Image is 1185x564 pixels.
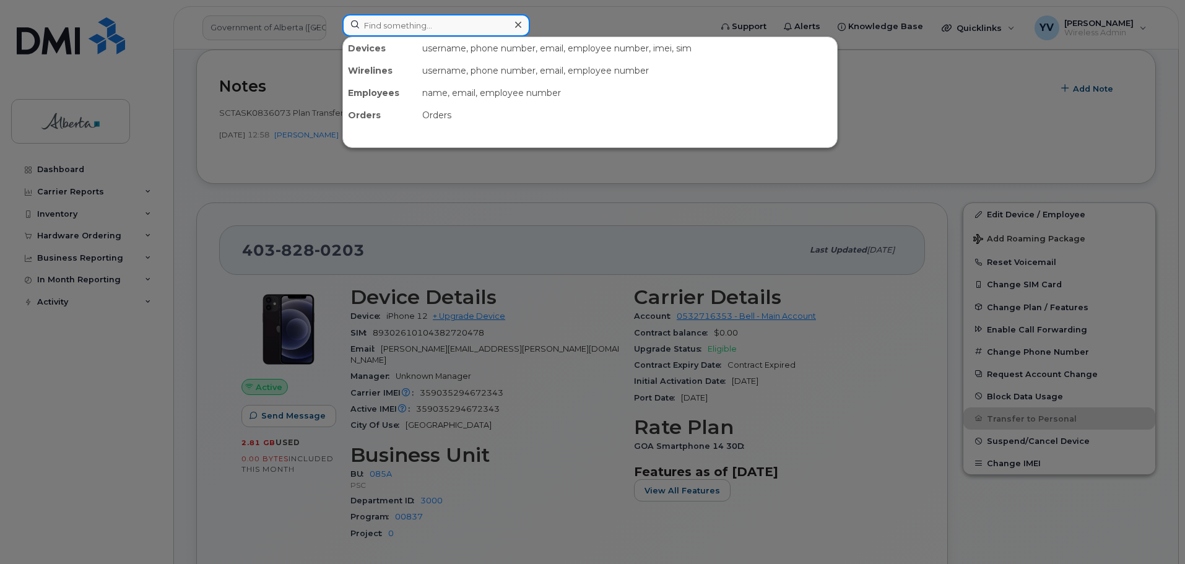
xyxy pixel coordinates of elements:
input: Find something... [342,14,530,37]
div: username, phone number, email, employee number [417,59,837,82]
div: username, phone number, email, employee number, imei, sim [417,37,837,59]
div: Wirelines [343,59,417,82]
div: Employees [343,82,417,104]
div: name, email, employee number [417,82,837,104]
div: Orders [343,104,417,126]
div: Devices [343,37,417,59]
div: Orders [417,104,837,126]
